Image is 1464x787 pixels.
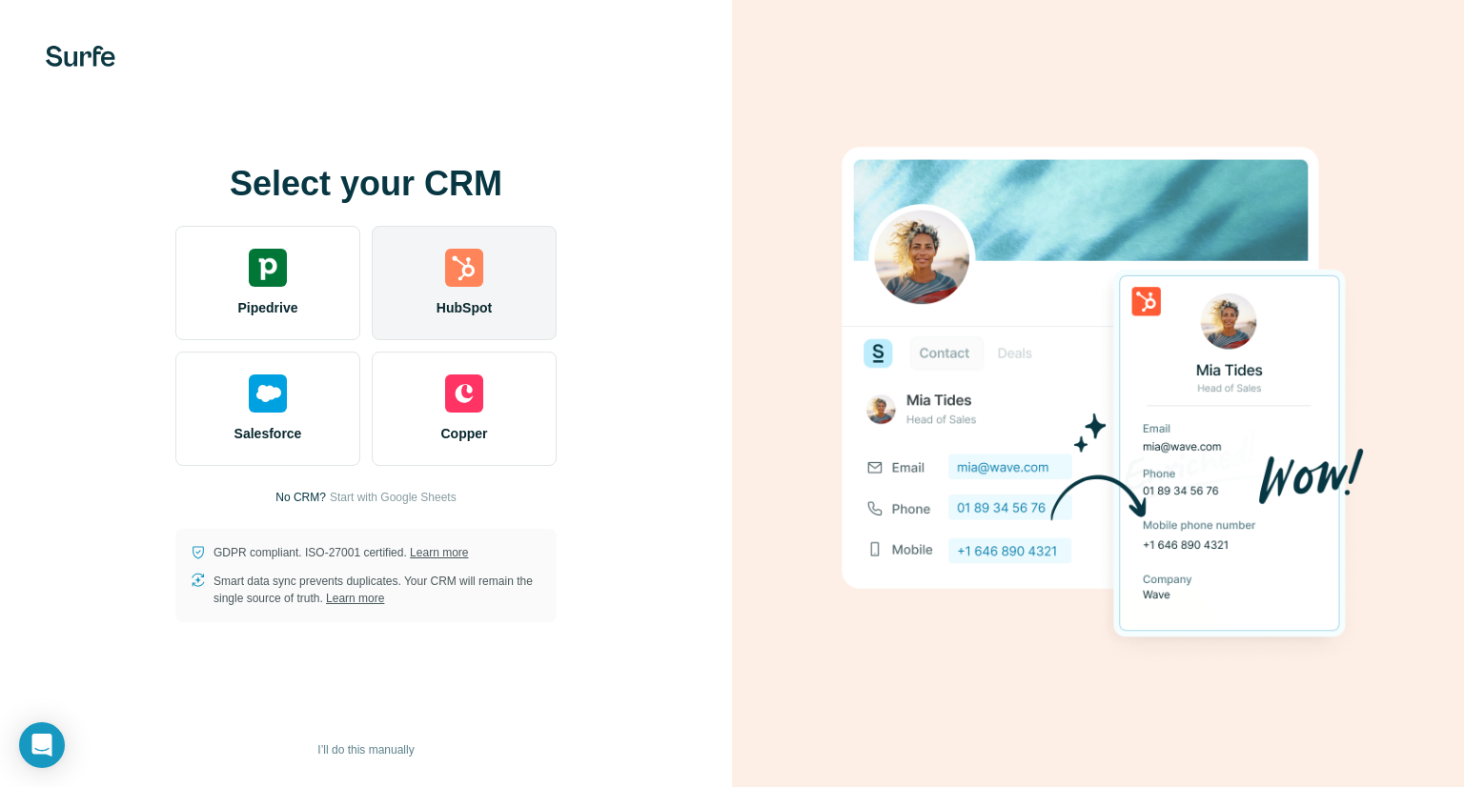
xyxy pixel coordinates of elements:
[330,489,457,506] button: Start with Google Sheets
[19,722,65,768] div: Open Intercom Messenger
[275,489,326,506] p: No CRM?
[46,46,115,67] img: Surfe's logo
[317,741,414,758] span: I’ll do this manually
[445,249,483,287] img: hubspot's logo
[234,424,302,443] span: Salesforce
[175,165,557,203] h1: Select your CRM
[249,249,287,287] img: pipedrive's logo
[213,573,541,607] p: Smart data sync prevents duplicates. Your CRM will remain the single source of truth.
[213,544,468,561] p: GDPR compliant. ISO-27001 certified.
[831,117,1365,670] img: HUBSPOT image
[437,298,492,317] span: HubSpot
[441,424,488,443] span: Copper
[410,546,468,559] a: Learn more
[249,374,287,413] img: salesforce's logo
[445,374,483,413] img: copper's logo
[326,592,384,605] a: Learn more
[304,736,427,764] button: I’ll do this manually
[237,298,297,317] span: Pipedrive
